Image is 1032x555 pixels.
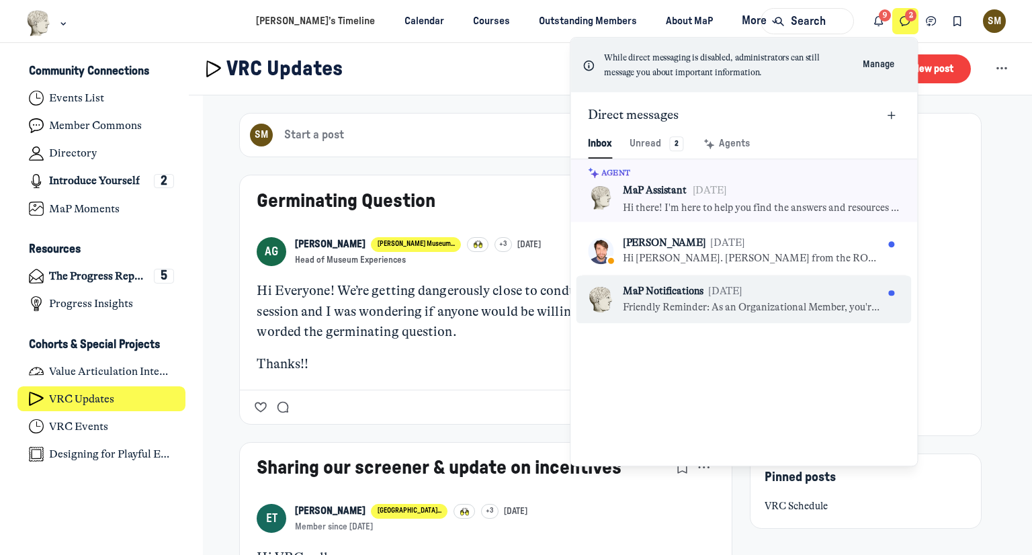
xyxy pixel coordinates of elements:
span: More [742,12,781,30]
a: [PERSON_NAME]’s Timeline [245,9,387,34]
button: Space settings [988,56,1015,82]
p: Hi there! I'm here to help you find the answers and resources you need. How can I help? [623,201,900,216]
h4: The Progress Report [49,269,148,283]
div: SM [250,124,273,147]
p: While direct messaging is disabled, administrators can still message you about important informat... [604,50,842,79]
h4: Introduce Yourself [49,174,140,187]
a: Calendar [392,9,456,34]
a: View Amanda Boehm-Garcia profile [257,237,286,266]
button: More [730,9,787,34]
p: Hi [PERSON_NAME]. [PERSON_NAME] from the ROM was hoping to connect with you about the VRC program... [623,252,884,267]
p: Friendly Reminder: As an Organizational Member, you're eligible to receive $50 off any MaP course... [623,300,884,315]
a: The Progress Report5 [17,264,186,289]
img: Museums as Progress logo [26,10,51,36]
span: Start a post [284,128,344,142]
span: Inbox [588,136,612,151]
button: Notifications [866,8,892,34]
p: Thanks!! [257,354,714,375]
a: Value Articulation Intensive (Cultural Leadership Lab) [17,359,186,384]
button: Start a post [239,113,732,158]
span: Direct messages [588,107,679,124]
div: 5 [154,269,174,284]
a: Designing for Playful Engagement [17,441,186,466]
a: [DATE] [517,239,541,251]
div: 2 [154,174,174,189]
span: [PERSON_NAME] Museum ... [378,241,455,247]
a: AgentMaP Assistant[DATE]Hi there! I'm here to help you find the answers and resources you need. H... [570,160,917,222]
h4: VRC Updates [49,392,114,406]
span: Pinned posts [765,471,836,484]
a: Sharing our screener & update on incentives [257,458,621,478]
button: Museums as Progress logo [26,9,70,38]
a: About MaP [654,9,725,34]
button: View Amanda Boehm-Garcia profile[PERSON_NAME] Museum...+3[DATE]Head of Museum Experiences [295,237,542,266]
h4: VRC Events [49,420,108,433]
h3: Resources [29,243,81,257]
button: Manage [851,54,906,76]
div: Agents [701,136,750,151]
div: Member since [DATE] [295,521,528,533]
button: ResourcesCollapse space [17,239,186,261]
button: New message [883,107,900,124]
header: Page Header [189,43,1032,95]
a: Events List [17,86,186,111]
a: VRC Updates [17,386,186,411]
h4: Designing for Playful Engagement [49,447,174,461]
a: Outstanding Members [527,9,649,34]
h4: Directory [49,146,97,160]
button: Like the Germinating Question post [251,398,271,417]
h4: Progress Insights [49,297,133,310]
button: Agents [701,130,750,159]
div: 2 [670,136,684,151]
div: SM [983,9,1006,33]
button: Bookmarks [944,8,970,34]
button: Direct messages [892,8,918,34]
a: [DATE] [504,506,527,517]
div: Unread [630,136,684,151]
h1: VRC Updates [226,56,343,81]
button: Bookmarks [672,457,692,477]
span: [GEOGRAPHIC_DATA] ... [378,507,441,514]
div: ET [257,504,286,533]
button: Search [761,8,853,34]
button: Comment on Germinating Question [273,398,293,417]
a: [PERSON_NAME][DATE]Hi [PERSON_NAME]. [PERSON_NAME] from the ROM was hoping to connect with you ab... [576,227,912,275]
span: Agent [601,168,630,177]
a: Progress Insights [17,292,186,316]
a: Introduce Yourself2 [17,169,186,194]
a: Directory [17,141,186,166]
a: Member Commons [17,114,186,138]
button: New post [896,54,972,83]
button: Post actions [694,457,714,477]
h4: Events List [49,91,104,105]
button: Head of Museum Experiences [295,255,406,266]
h3: Cohorts & Special Projects [29,338,160,352]
p: Hi Everyone! We’re getting dangerously close to conducting our first listening session and I was ... [257,281,714,343]
a: View Eva Tolkunow profile [257,504,286,533]
button: Cohorts & Special ProjectsCollapse space [17,333,186,356]
button: Inbox [588,130,612,159]
span: +3 [499,239,507,250]
button: View Eva Tolkunow profile[GEOGRAPHIC_DATA]...+3[DATE]Member since [DATE] [295,504,528,533]
a: MaP Moments [17,196,186,221]
h4: Member Commons [49,119,142,132]
a: VRC Events [17,414,186,439]
p: [PERSON_NAME] [623,236,706,251]
button: Unread2 [630,130,684,159]
time: [DATE] [710,236,744,251]
button: Chat threads [918,8,945,34]
h4: MaP Moments [49,202,120,216]
p: MaP Notifications [623,284,704,299]
time: [DATE] [708,284,742,299]
button: Community ConnectionsCollapse space [17,60,186,83]
a: VRC Schedule [765,499,966,514]
svg: Space settings [993,60,1010,77]
time: [DATE] [693,184,727,196]
button: User menu options [983,9,1006,33]
a: MaP Notifications[DATE]Friendly Reminder: As an Organizational Member, you're eligible to receive... [576,275,912,323]
p: MaP Assistant [623,183,687,198]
